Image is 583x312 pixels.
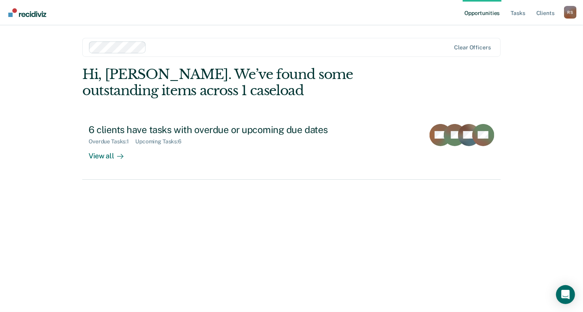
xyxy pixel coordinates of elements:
a: 6 clients have tasks with overdue or upcoming due datesOverdue Tasks:1Upcoming Tasks:6View all [82,118,501,180]
div: Hi, [PERSON_NAME]. We’ve found some outstanding items across 1 caseload [82,66,417,99]
div: Overdue Tasks : 1 [89,138,135,145]
button: Profile dropdown button [564,6,577,19]
img: Recidiviz [8,8,46,17]
div: R S [564,6,577,19]
div: Upcoming Tasks : 6 [135,138,188,145]
div: Open Intercom Messenger [556,285,575,304]
div: Clear officers [454,44,491,51]
div: 6 clients have tasks with overdue or upcoming due dates [89,124,366,135]
div: View all [89,145,133,160]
